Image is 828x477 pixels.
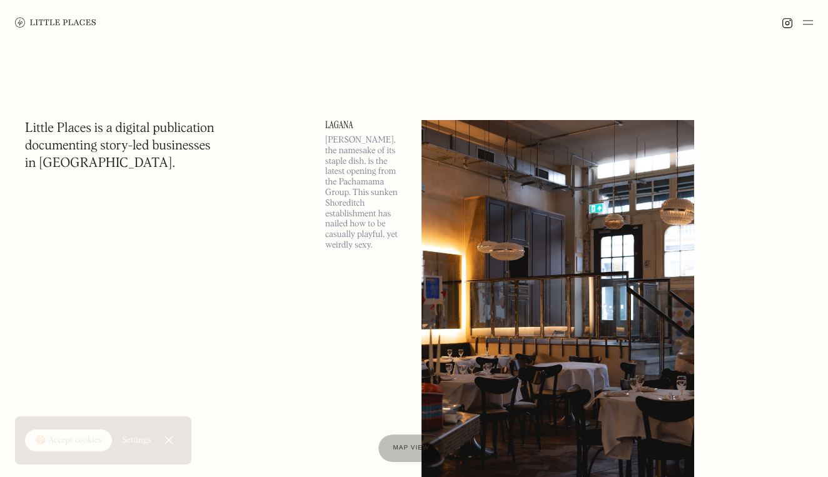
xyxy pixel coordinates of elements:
div: Settings [122,436,151,444]
p: [PERSON_NAME], the namesake of its staple dish, is the latest opening from the Pachamama Group. T... [325,135,406,251]
h1: Little Places is a digital publication documenting story-led businesses in [GEOGRAPHIC_DATA]. [25,120,215,173]
div: 🍪 Accept cookies [35,434,102,447]
a: Lagana [325,120,406,130]
a: Settings [122,426,151,454]
div: Close Cookie Popup [168,440,169,441]
a: 🍪 Accept cookies [25,429,112,452]
span: Map view [393,444,430,451]
a: Close Cookie Popup [156,428,181,453]
a: Map view [378,434,445,462]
